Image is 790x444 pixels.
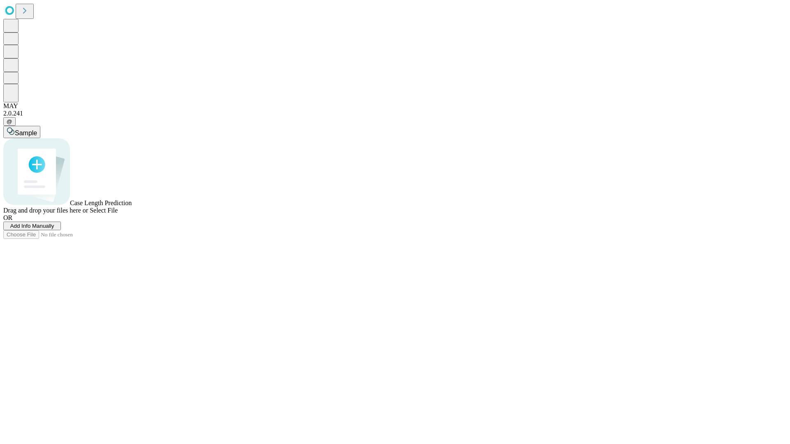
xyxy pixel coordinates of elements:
div: 2.0.241 [3,110,787,117]
span: @ [7,118,12,125]
span: Sample [15,129,37,136]
span: Add Info Manually [10,223,54,229]
span: OR [3,214,12,221]
span: Drag and drop your files here or [3,207,88,214]
button: Add Info Manually [3,222,61,230]
span: Case Length Prediction [70,199,132,206]
button: @ [3,117,16,126]
span: Select File [90,207,118,214]
button: Sample [3,126,40,138]
div: MAY [3,102,787,110]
